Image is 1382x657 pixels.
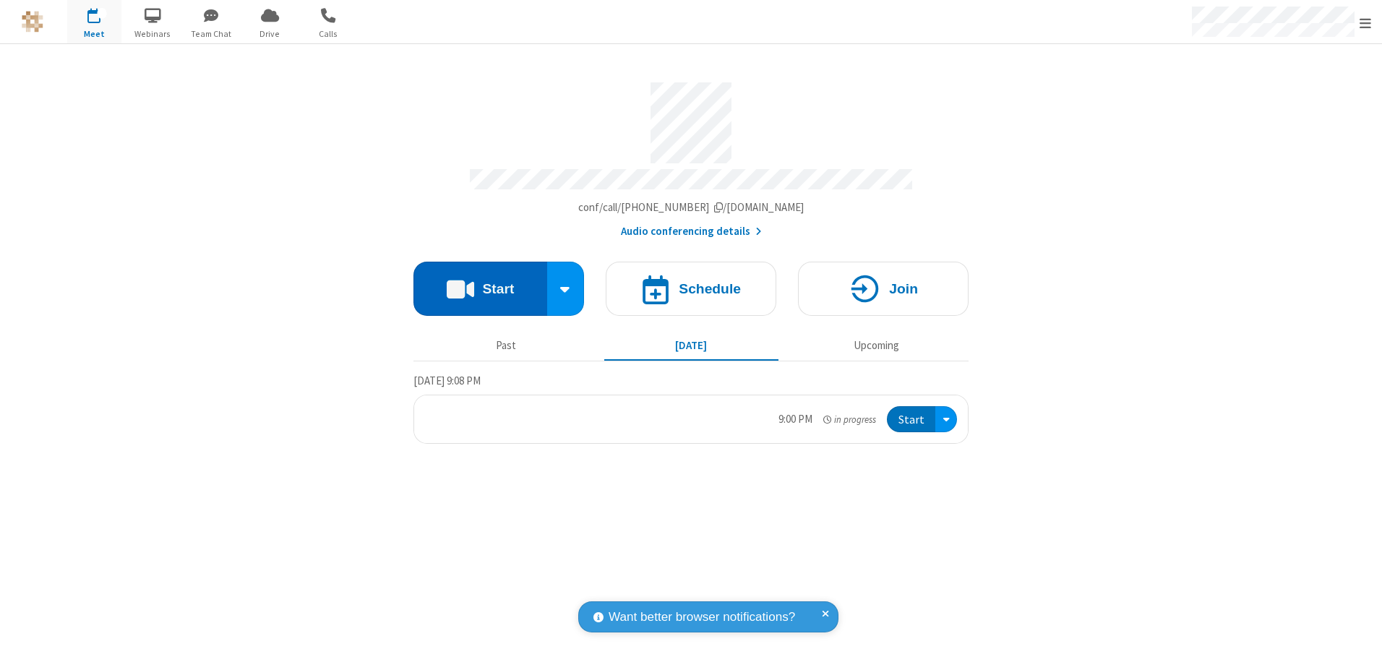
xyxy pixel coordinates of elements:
[98,8,107,19] div: 1
[67,27,121,40] span: Meet
[823,413,876,426] em: in progress
[609,608,795,627] span: Want better browser notifications?
[778,411,812,428] div: 9:00 PM
[243,27,297,40] span: Drive
[413,72,969,240] section: Account details
[798,262,969,316] button: Join
[789,332,963,359] button: Upcoming
[621,223,762,240] button: Audio conferencing details
[482,282,514,296] h4: Start
[606,262,776,316] button: Schedule
[889,282,918,296] h4: Join
[887,406,935,433] button: Start
[935,406,957,433] div: Open menu
[413,374,481,387] span: [DATE] 9:08 PM
[126,27,180,40] span: Webinars
[604,332,778,359] button: [DATE]
[578,199,804,216] button: Copy my meeting room linkCopy my meeting room link
[419,332,593,359] button: Past
[184,27,239,40] span: Team Chat
[22,11,43,33] img: QA Selenium DO NOT DELETE OR CHANGE
[301,27,356,40] span: Calls
[413,262,547,316] button: Start
[679,282,741,296] h4: Schedule
[547,262,585,316] div: Start conference options
[413,372,969,445] section: Today's Meetings
[578,200,804,214] span: Copy my meeting room link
